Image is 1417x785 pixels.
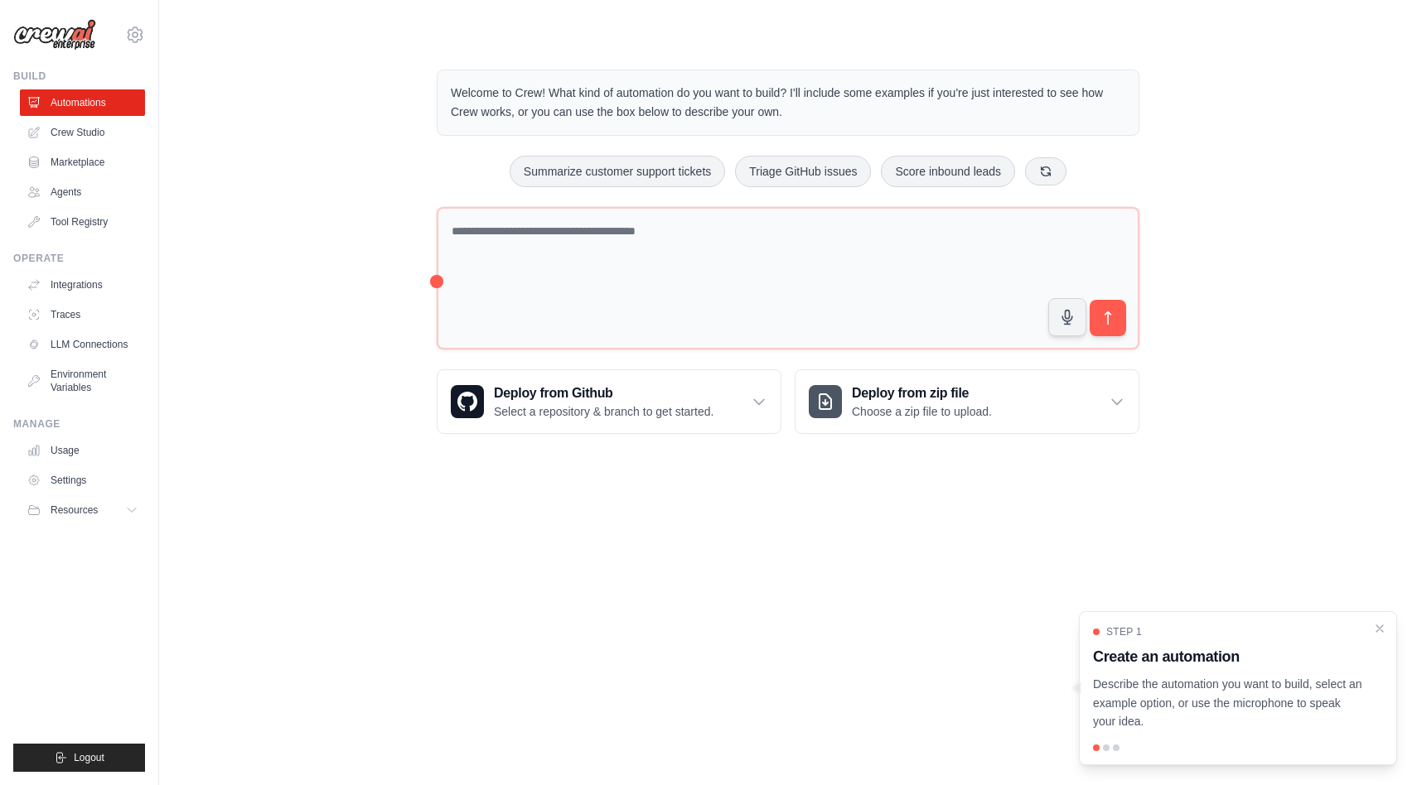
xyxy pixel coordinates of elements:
[20,497,145,523] button: Resources
[1106,625,1142,638] span: Step 1
[852,403,992,420] p: Choose a zip file to upload.
[20,272,145,298] a: Integrations
[735,156,871,187] button: Triage GitHub issues
[13,417,145,431] div: Manage
[51,503,98,517] span: Resources
[20,331,145,358] a: LLM Connections
[20,209,145,235] a: Tool Registry
[494,403,713,420] p: Select a repository & branch to get started.
[494,383,713,403] h3: Deploy from Github
[852,383,992,403] h3: Deploy from zip file
[510,156,725,187] button: Summarize customer support tickets
[20,301,145,328] a: Traces
[20,89,145,116] a: Automations
[13,70,145,83] div: Build
[13,252,145,265] div: Operate
[20,361,145,401] a: Environment Variables
[13,19,96,51] img: Logo
[881,156,1015,187] button: Score inbound leads
[74,751,104,764] span: Logout
[20,437,145,464] a: Usage
[13,744,145,772] button: Logout
[1093,675,1363,731] p: Describe the automation you want to build, select an example option, or use the microphone to spe...
[451,84,1125,122] p: Welcome to Crew! What kind of automation do you want to build? I'll include some examples if you'...
[1373,622,1386,635] button: Close walkthrough
[20,179,145,205] a: Agents
[20,467,145,494] a: Settings
[20,149,145,176] a: Marketplace
[1093,645,1363,668] h3: Create an automation
[20,119,145,146] a: Crew Studio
